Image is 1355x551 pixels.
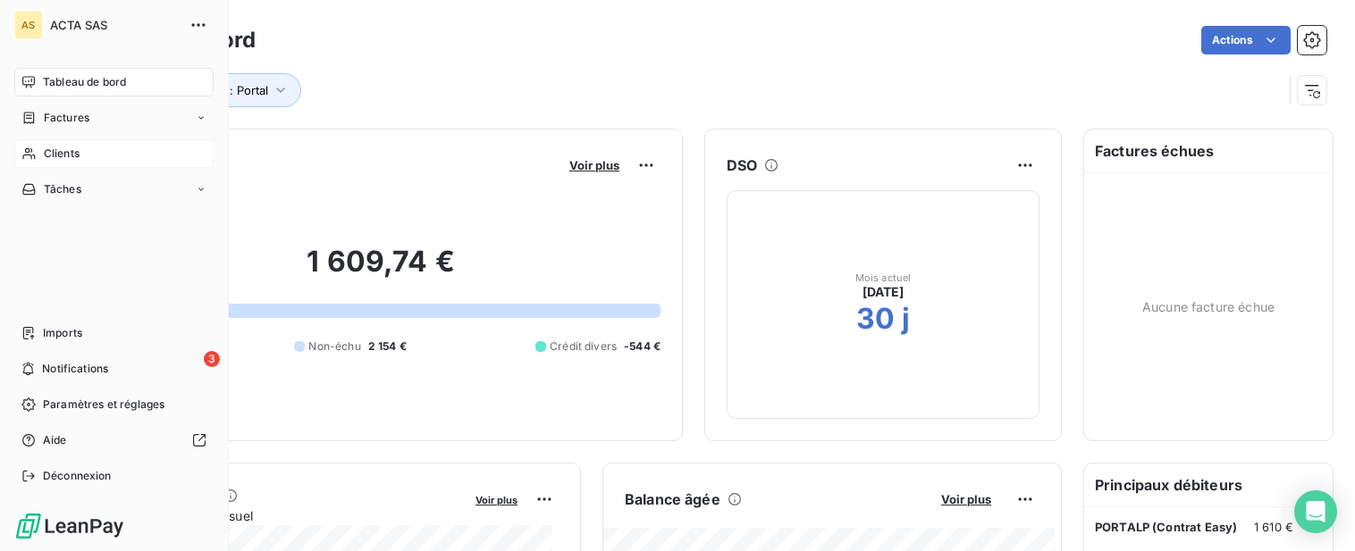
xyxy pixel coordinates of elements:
span: 1 610 € [1254,520,1293,534]
span: 2 154 € [368,338,407,355]
button: Voir plus [470,491,523,507]
span: [DATE] [863,283,905,301]
span: Voir plus [941,492,991,506]
span: Chiffre d'affaires mensuel [101,506,463,525]
a: Aide [14,426,214,455]
button: Voir plus [564,157,625,173]
div: AS [14,11,43,39]
button: Client : Portal [167,73,301,107]
span: Aucune facture échue [1142,297,1275,316]
h6: Balance âgée [625,488,720,510]
span: Crédit divers [550,338,617,355]
span: Clients [44,146,80,162]
h2: 1 609,74 € [101,244,661,297]
span: PORTALP (Contrat Easy) [1095,520,1237,534]
span: Factures [44,110,89,126]
h6: Principaux débiteurs [1084,463,1333,506]
span: Paramètres et réglages [43,397,164,413]
h6: Factures échues [1084,129,1333,172]
span: Notifications [42,361,108,377]
span: Non-échu [308,338,360,355]
img: Logo LeanPay [14,512,125,540]
span: Déconnexion [43,468,112,484]
h6: DSO [727,154,757,176]
h2: 30 [856,301,895,337]
span: -544 € [624,338,661,355]
h2: j [902,301,910,337]
span: 3 [204,351,220,367]
div: Open Intercom Messenger [1294,490,1337,533]
button: Voir plus [936,491,997,507]
span: Imports [43,325,82,341]
span: Mois actuel [855,272,912,283]
span: ACTA SAS [50,18,179,32]
span: Aide [43,432,67,448]
span: Tâches [44,181,81,197]
span: Client : Portal [194,83,268,97]
span: Tableau de bord [43,74,126,90]
span: Voir plus [569,158,619,172]
button: Actions [1201,26,1291,54]
span: Voir plus [476,494,518,506]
